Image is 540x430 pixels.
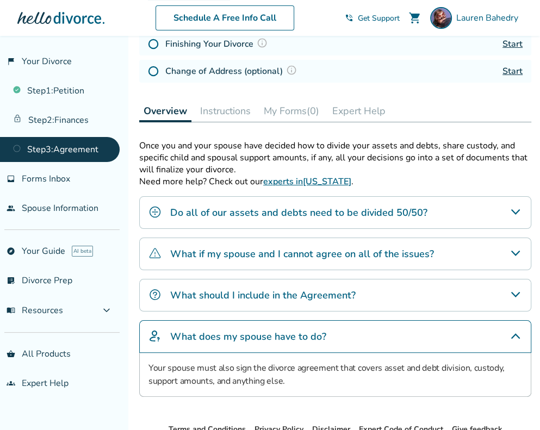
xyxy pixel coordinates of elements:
span: menu_book [7,306,15,315]
span: Forms Inbox [22,173,70,185]
button: Overview [139,100,191,122]
img: Lauren Bahedry [430,7,452,29]
p: Your spouse must also sign the divorce agreement that covers asset and debt division, custody, su... [148,362,522,388]
p: Once you and your spouse have decided how to divide your assets and debts, share custody, and spe... [139,140,531,176]
span: Resources [7,304,63,316]
a: phone_in_talkGet Support [345,13,400,23]
span: flag_2 [7,57,15,66]
a: experts in[US_STATE] [263,176,351,188]
img: Not Started [148,39,159,49]
div: What if my spouse and I cannot agree on all of the issues? [139,238,531,270]
a: Start [502,38,523,50]
h4: What does my spouse have to do? [170,329,326,344]
h4: Change of Address (optional) [165,64,300,78]
img: What if my spouse and I cannot agree on all of the issues? [148,247,162,260]
span: explore [7,247,15,255]
a: Start [502,65,523,77]
button: My Forms(0) [259,100,324,122]
span: list_alt_check [7,276,15,285]
button: Instructions [196,100,255,122]
img: Not Started [148,66,159,77]
span: people [7,204,15,213]
div: What should I include in the Agreement? [139,279,531,311]
span: Lauren Bahedry [456,12,523,24]
a: Schedule A Free Info Call [156,5,294,30]
div: What does my spouse have to do? [139,320,531,353]
span: shopping_cart [408,11,421,24]
span: inbox [7,175,15,183]
img: Question Mark [257,38,268,48]
span: groups [7,379,15,388]
p: Need more help? Check out our . [139,176,531,188]
span: expand_more [100,304,113,317]
button: Expert Help [328,100,390,122]
img: What should I include in the Agreement? [148,288,162,301]
h4: Finishing Your Divorce [165,37,271,51]
span: shopping_basket [7,350,15,358]
h4: What should I include in the Agreement? [170,288,356,302]
iframe: Chat Widget [486,378,540,430]
span: Get Support [358,13,400,23]
span: AI beta [72,246,93,257]
h4: Do all of our assets and debts need to be divided 50/50? [170,205,427,220]
img: Question Mark [286,65,297,76]
div: Do all of our assets and debts need to be divided 50/50? [139,196,531,229]
img: Do all of our assets and debts need to be divided 50/50? [148,205,162,219]
img: What does my spouse have to do? [148,329,162,342]
span: phone_in_talk [345,14,353,22]
h4: What if my spouse and I cannot agree on all of the issues? [170,247,434,261]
